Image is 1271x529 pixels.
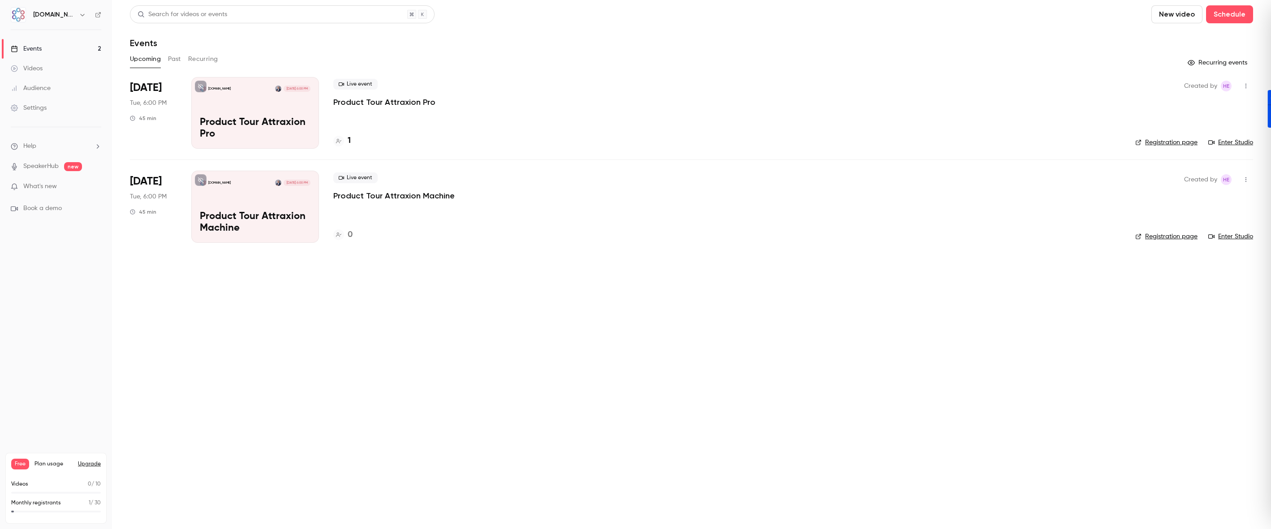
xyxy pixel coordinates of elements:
span: Free [11,459,29,469]
span: HE [1223,174,1229,185]
span: Humberto Estrela [1221,81,1232,91]
h1: Events [130,38,157,48]
li: help-dropdown-opener [11,142,101,151]
div: 45 min [130,208,156,215]
a: Product Tour Attraxion Machine [333,190,455,201]
div: Sep 30 Tue, 6:00 PM (Europe/Lisbon) [130,171,177,242]
a: Registration page [1135,138,1198,147]
span: new [64,162,82,171]
div: Settings [11,103,47,112]
a: 0 [333,229,353,241]
span: 1 [89,500,90,506]
p: [DOMAIN_NAME] [208,181,231,185]
a: Enter Studio [1208,232,1253,241]
div: Search for videos or events [138,10,227,19]
span: 0 [88,482,91,487]
span: [DATE] [130,174,162,189]
span: Live event [333,79,378,90]
p: / 30 [89,499,101,507]
button: Recurring [188,52,218,66]
h4: 1 [348,135,351,147]
img: Humberto Estrela [275,180,281,186]
p: / 10 [88,480,101,488]
h4: 0 [348,229,353,241]
span: Tue, 6:00 PM [130,99,167,108]
div: Events [11,44,42,53]
span: [DATE] [130,81,162,95]
button: Upgrade [78,460,101,468]
span: Tue, 6:00 PM [130,192,167,201]
a: Product Tour Attraxion Pro [333,97,435,108]
img: AMT.Group [11,8,26,22]
span: Created by [1184,174,1217,185]
div: Sep 16 Tue, 6:00 PM (Europe/Lisbon) [130,77,177,149]
h6: [DOMAIN_NAME] [33,10,75,19]
p: Monthly registrants [11,499,61,507]
p: [DOMAIN_NAME] [208,86,231,91]
img: Humberto Estrela [275,86,281,92]
span: Plan usage [34,460,73,468]
p: Product Tour Attraxion Machine [200,211,310,234]
a: Product Tour Attraxion Pro[DOMAIN_NAME]Humberto Estrela[DATE] 6:00 PMProduct Tour Attraxion Pro [191,77,319,149]
span: Created by [1184,81,1217,91]
button: Upcoming [130,52,161,66]
p: Product Tour Attraxion Pro [200,117,310,140]
span: Help [23,142,36,151]
p: Videos [11,480,28,488]
a: Registration page [1135,232,1198,241]
span: [DATE] 6:00 PM [284,180,310,186]
span: What's new [23,182,57,191]
div: 45 min [130,115,156,122]
button: New video [1151,5,1202,23]
div: Audience [11,84,51,93]
button: Schedule [1206,5,1253,23]
button: Past [168,52,181,66]
span: [DATE] 6:00 PM [284,86,310,92]
a: SpeakerHub [23,162,59,171]
span: HE [1223,81,1229,91]
a: 1 [333,135,351,147]
a: Product Tour Attraxion Machine[DOMAIN_NAME]Humberto Estrela[DATE] 6:00 PMProduct Tour Attraxion M... [191,171,319,242]
span: Book a demo [23,204,62,213]
span: Humberto Estrela [1221,174,1232,185]
button: Recurring events [1184,56,1253,70]
span: Live event [333,172,378,183]
div: Videos [11,64,43,73]
a: Enter Studio [1208,138,1253,147]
